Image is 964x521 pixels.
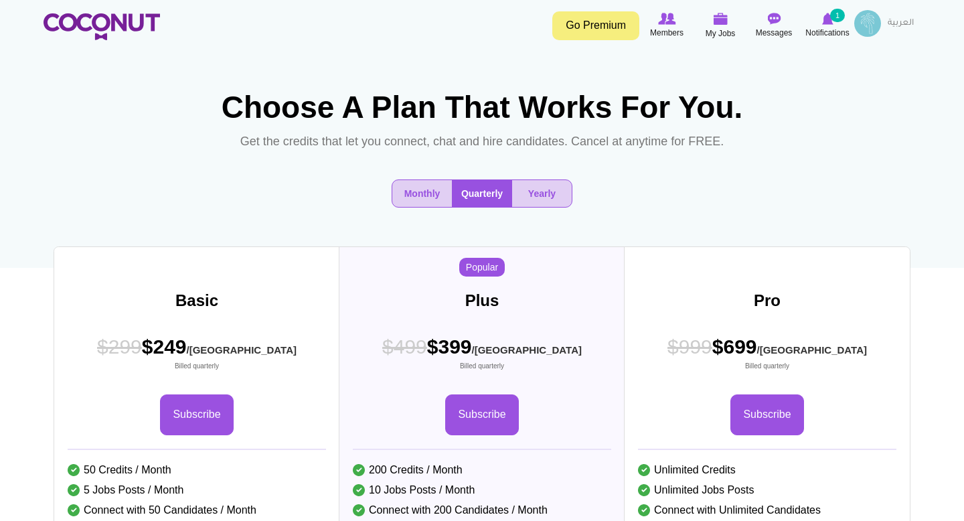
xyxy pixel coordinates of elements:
li: 10 Jobs Posts / Month [353,480,611,500]
a: العربية [881,10,920,37]
a: My Jobs My Jobs [694,10,747,42]
small: Billed quarterly [97,362,297,371]
img: Notifications [822,13,833,25]
button: Quarterly [452,180,512,207]
span: Popular [459,258,505,277]
a: Subscribe [730,394,803,435]
li: 50 Credits / Month [68,460,326,480]
a: Go Premium [552,11,639,40]
li: Unlimited Jobs Posts [638,480,896,500]
p: Get the credits that let you connect, chat and hire candidates. Cancel at anytime for FREE. [235,131,729,153]
span: $399 [382,333,582,371]
h1: Choose A Plan That Works For You. [214,90,750,125]
h3: Pro [625,292,910,309]
li: Connect with 200 Candidates / Month [353,500,611,520]
span: $299 [97,336,142,358]
a: Browse Members Members [640,10,694,41]
li: Connect with 50 Candidates / Month [68,500,326,520]
li: Connect with Unlimited Candidates [638,500,896,520]
button: Yearly [512,180,572,207]
a: Subscribe [445,394,518,435]
span: $699 [667,333,867,371]
img: Messages [767,13,781,25]
li: Unlimited Credits [638,460,896,480]
small: Billed quarterly [382,362,582,371]
h3: Basic [54,292,339,309]
span: $249 [97,333,297,371]
sub: /[GEOGRAPHIC_DATA] [187,344,297,356]
span: Messages [756,26,793,40]
span: Notifications [805,26,849,40]
li: 200 Credits / Month [353,460,611,480]
span: Members [650,26,684,40]
small: 1 [830,9,845,22]
a: Notifications Notifications 1 [801,10,854,41]
button: Monthly [392,180,452,207]
span: $999 [667,336,712,358]
img: Home [44,13,160,40]
small: Billed quarterly [667,362,867,371]
a: Subscribe [160,394,233,435]
sub: /[GEOGRAPHIC_DATA] [757,344,867,356]
sub: /[GEOGRAPHIC_DATA] [472,344,582,356]
h3: Plus [339,292,625,309]
li: 5 Jobs Posts / Month [68,480,326,500]
img: My Jobs [713,13,728,25]
img: Browse Members [658,13,675,25]
span: My Jobs [706,27,736,40]
span: $499 [382,336,427,358]
a: Messages Messages [747,10,801,41]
